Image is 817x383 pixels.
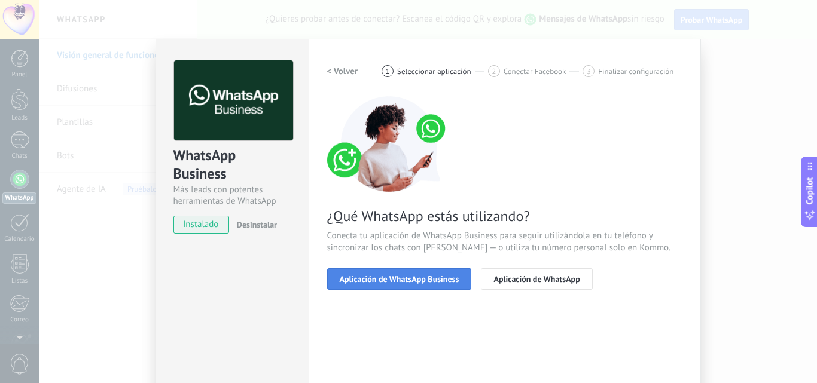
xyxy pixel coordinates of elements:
span: instalado [174,216,228,234]
button: Aplicación de WhatsApp Business [327,268,472,290]
button: Aplicación de WhatsApp [481,268,592,290]
h2: < Volver [327,66,358,77]
span: Seleccionar aplicación [397,67,471,76]
div: WhatsApp Business [173,146,291,184]
span: 1 [386,66,390,76]
span: Aplicación de WhatsApp Business [340,275,459,283]
img: logo_main.png [174,60,293,141]
button: Desinstalar [232,216,277,234]
span: Desinstalar [237,219,277,230]
span: 3 [587,66,591,76]
div: Más leads con potentes herramientas de WhatsApp [173,184,291,207]
span: Copilot [804,177,816,204]
img: connect number [327,96,453,192]
span: Conectar Facebook [504,67,566,76]
span: Conecta tu aplicación de WhatsApp Business para seguir utilizándola en tu teléfono y sincronizar ... [327,230,682,254]
span: ¿Qué WhatsApp estás utilizando? [327,207,682,225]
span: 2 [492,66,496,76]
button: < Volver [327,60,358,82]
span: Aplicación de WhatsApp [493,275,580,283]
span: Finalizar configuración [598,67,673,76]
